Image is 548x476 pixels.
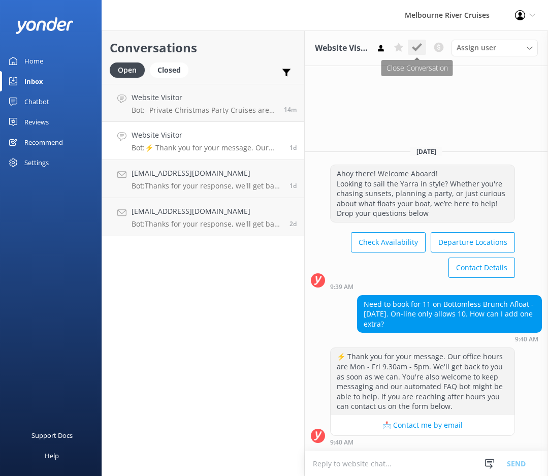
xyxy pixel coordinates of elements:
a: [EMAIL_ADDRESS][DOMAIN_NAME]Bot:Thanks for your response, we'll get back to you as soon as we can... [102,160,304,198]
span: Sep 29 2025 11:05am (UTC +10:00) Australia/Sydney [289,219,297,228]
a: Closed [150,64,194,75]
h4: Website Visitor [132,92,276,103]
div: Sep 30 2025 09:40am (UTC +10:00) Australia/Sydney [357,335,542,342]
div: Inbox [24,71,43,91]
img: yonder-white-logo.png [15,17,74,34]
h4: [EMAIL_ADDRESS][DOMAIN_NAME] [132,168,282,179]
strong: 9:40 AM [330,439,353,446]
button: Contact Details [448,258,515,278]
p: Bot: - Private Christmas Party Cruises are available for groups with a minimum size of 35. They i... [132,106,276,115]
span: [DATE] [410,147,442,156]
div: Sep 30 2025 09:40am (UTC +10:00) Australia/Sydney [330,438,515,446]
div: Home [24,51,43,71]
div: Sep 30 2025 09:39am (UTC +10:00) Australia/Sydney [330,283,515,290]
a: Open [110,64,150,75]
div: Reviews [24,112,49,132]
a: [EMAIL_ADDRESS][DOMAIN_NAME]Bot:Thanks for your response, we'll get back to you as soon as we can... [102,198,304,236]
strong: 9:39 AM [330,284,353,290]
p: Bot: Thanks for your response, we'll get back to you as soon as we can during opening hours. [132,181,282,191]
div: Closed [150,62,188,78]
strong: 9:40 AM [515,336,538,342]
span: Oct 01 2025 11:22am (UTC +10:00) Australia/Sydney [284,105,297,114]
h3: Website Visitor [315,42,368,55]
p: Bot: Thanks for your response, we'll get back to you as soon as we can during opening hours. [132,219,282,229]
button: Departure Locations [431,232,515,252]
p: Bot: ⚡ Thank you for your message. Our office hours are Mon - Fri 9.30am - 5pm. We'll get back to... [132,143,282,152]
h2: Conversations [110,38,297,57]
div: Assign User [452,40,538,56]
button: Check Availability [351,232,426,252]
div: Ahoy there! Welcome Aboard! Looking to sail the Yarra in style? Whether you're chasing sunsets, p... [331,165,514,222]
a: Website VisitorBot:- Private Christmas Party Cruises are available for groups with a minimum size... [102,84,304,122]
button: 📩 Contact me by email [331,415,514,435]
div: Settings [24,152,49,173]
span: Sep 30 2025 09:40am (UTC +10:00) Australia/Sydney [289,143,297,152]
h4: Website Visitor [132,130,282,141]
span: Assign user [457,42,496,53]
div: Support Docs [31,425,73,446]
a: Website VisitorBot:⚡ Thank you for your message. Our office hours are Mon - Fri 9.30am - 5pm. We'... [102,122,304,160]
h4: [EMAIL_ADDRESS][DOMAIN_NAME] [132,206,282,217]
div: ⚡ Thank you for your message. Our office hours are Mon - Fri 9.30am - 5pm. We'll get back to you ... [331,348,514,415]
div: Recommend [24,132,63,152]
div: Chatbot [24,91,49,112]
span: Sep 29 2025 03:00pm (UTC +10:00) Australia/Sydney [289,181,297,190]
div: Need to book for 11 on Bottomless Brunch Afloat - [DATE]. On-line only allows 10. How can I add o... [358,296,541,333]
div: Help [45,446,59,466]
div: Open [110,62,145,78]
